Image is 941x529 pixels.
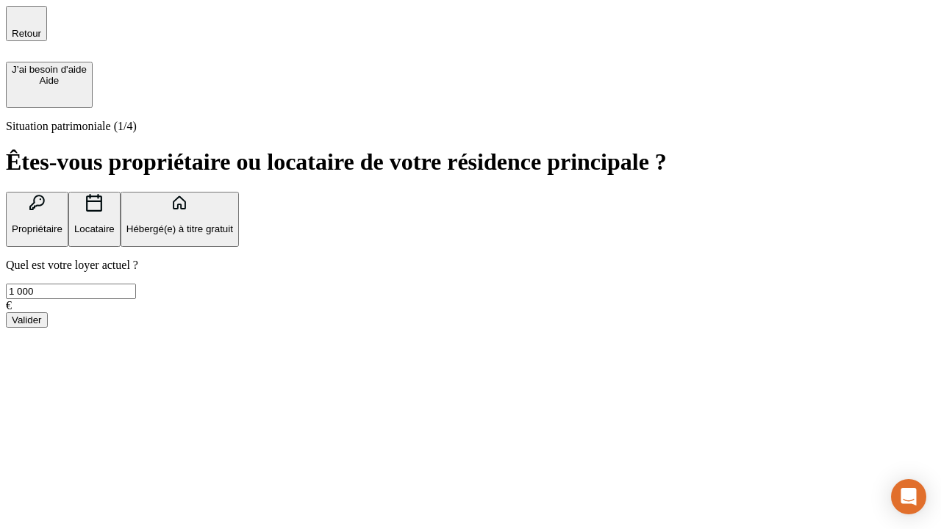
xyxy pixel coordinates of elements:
button: Retour [6,6,47,41]
span: Retour [12,28,41,39]
p: Propriétaire [12,223,62,234]
button: Locataire [68,192,121,247]
div: Valider [12,314,42,325]
p: Hébergé(e) à titre gratuit [126,223,233,234]
p: Quel est votre loyer actuel ? [6,259,935,272]
button: Hébergé(e) à titre gratuit [121,192,239,247]
div: Open Intercom Messenger [891,479,926,514]
button: J’ai besoin d'aideAide [6,62,93,108]
div: Aide [12,75,87,86]
button: Propriétaire [6,192,68,247]
h1: Êtes-vous propriétaire ou locataire de votre résidence principale ? [6,148,935,176]
p: Situation patrimoniale (1/4) [6,120,935,133]
p: Locataire [74,223,115,234]
button: Valider [6,312,48,328]
div: J’ai besoin d'aide [12,64,87,75]
span: € [6,299,12,312]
